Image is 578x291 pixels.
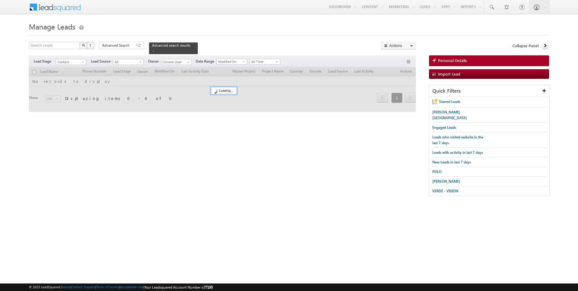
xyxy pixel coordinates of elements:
[113,59,144,65] a: All
[432,135,483,145] span: Leads who visited website in the last 7 days
[432,179,460,184] span: [PERSON_NAME]
[432,150,483,155] span: Leads with activity in last 7 days
[432,110,467,120] span: [PERSON_NAME][GEOGRAPHIC_DATA]
[432,189,458,193] span: VERDE - VISION
[432,169,442,174] span: POLO
[161,59,192,65] input: Type to Search
[381,42,416,49] button: Actions
[56,59,86,65] a: Contact
[216,59,247,65] a: Modified On
[217,59,245,64] span: Modified On
[429,55,549,66] a: Personal Details
[432,160,471,164] span: New Leads in last 7 days
[56,59,85,65] span: Contact
[439,99,460,104] span: Starred Leads
[82,44,85,47] img: Search
[120,285,143,289] a: Acceptable Use
[429,85,549,97] div: Quick Filters
[250,59,278,64] span: All Time
[250,59,280,65] a: All Time
[113,59,142,65] span: All
[87,42,94,49] button: ?
[62,285,70,289] a: About
[29,284,213,290] span: © 2025 LeadSquared | | | | |
[152,43,190,48] span: Advanced search results
[211,87,237,94] div: Loading...
[196,59,216,64] span: Date Range
[29,22,75,31] span: Manage Leads
[91,59,113,64] span: Lead Source
[204,285,213,289] span: 77195
[148,59,161,64] span: Owner
[96,285,120,289] a: Terms of Service
[144,285,213,289] span: Your Leadsquared Account Number is
[184,59,191,65] a: Show All Items
[71,285,95,289] a: Contact Support
[438,71,460,76] span: Import Lead
[432,125,456,130] span: Engaged Leads
[438,58,467,63] span: Personal Details
[512,43,539,48] span: Collapse Panel
[89,43,92,48] span: ?
[34,59,56,64] span: Lead Stage
[102,43,131,48] span: Advanced Search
